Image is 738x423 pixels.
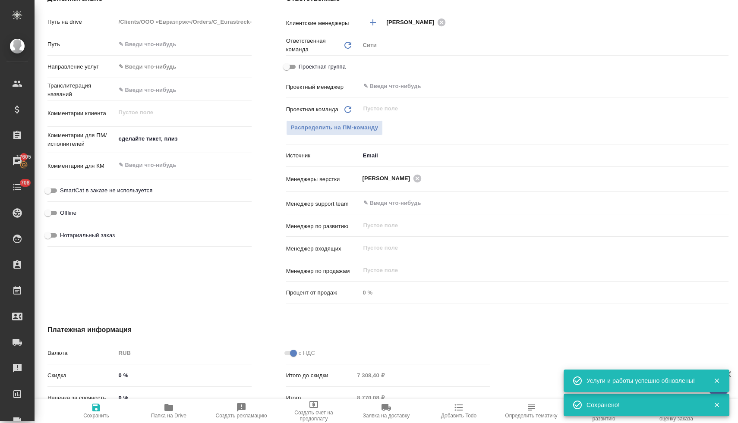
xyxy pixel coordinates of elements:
[724,85,725,87] button: Open
[278,399,350,423] button: Создать счет на предоплату
[299,349,315,357] span: с НДС
[495,399,568,423] button: Определить тематику
[47,18,116,26] p: Путь на drive
[132,399,205,423] button: Папка на Drive
[708,401,725,409] button: Закрыть
[724,202,725,204] button: Open
[116,60,252,74] div: ✎ Введи что-нибудь
[587,401,700,409] div: Сохранено!
[354,369,490,382] input: Пустое поле
[47,394,116,402] p: Наценка за срочность
[363,173,425,184] div: [PERSON_NAME]
[60,231,115,240] span: Нотариальный заказ
[363,413,410,419] span: Заявка на доставку
[363,220,708,231] input: Пустое поле
[47,131,116,148] p: Комментарии для ПМ/исполнителей
[283,410,345,422] span: Создать счет на предоплату
[116,84,252,96] input: ✎ Введи что-нибудь
[505,413,557,419] span: Определить тематику
[350,399,423,423] button: Заявка на доставку
[47,162,116,170] p: Комментарии для КМ
[363,198,697,208] input: ✎ Введи что-нибудь
[47,371,116,380] p: Скидка
[2,150,32,172] a: 17605
[47,325,490,335] h4: Платежная информация
[354,392,490,404] input: Пустое поле
[708,377,725,385] button: Закрыть
[286,200,360,208] p: Менеджер support team
[16,179,35,187] span: 708
[2,176,32,198] a: 708
[60,399,132,423] button: Сохранить
[363,243,708,253] input: Пустое поле
[116,16,252,28] input: Пустое поле
[47,349,116,357] p: Валюта
[286,288,360,297] p: Процент от продаж
[286,151,360,160] p: Источник
[286,105,338,114] p: Проектная команда
[60,186,152,195] span: SmartCat в заказе не используется
[151,413,186,419] span: Папка на Drive
[47,109,116,118] p: Комментарии клиента
[286,175,360,184] p: Менеджеры верстки
[286,37,343,54] p: Ответственная команда
[286,120,383,135] button: Распределить на ПМ-команду
[83,413,109,419] span: Сохранить
[119,63,241,71] div: ✎ Введи что-нибудь
[116,392,252,404] input: ✎ Введи что-нибудь
[363,12,383,33] button: Добавить менеджера
[441,413,476,419] span: Добавить Todo
[299,63,346,71] span: Проектная группа
[47,81,116,99] p: Транслитерация названий
[47,40,116,49] p: Путь
[387,17,449,28] div: [PERSON_NAME]
[363,103,708,114] input: Пустое поле
[116,132,252,146] textarea: сделайте тикет, плиз
[116,346,252,360] div: RUB
[363,81,697,91] input: ✎ Введи что-нибудь
[423,399,495,423] button: Добавить Todo
[286,267,360,276] p: Менеджер по продажам
[360,286,729,299] input: Пустое поле
[387,18,440,27] span: [PERSON_NAME]
[116,369,252,382] input: ✎ Введи что-нибудь
[286,19,360,28] p: Клиентские менеджеры
[286,83,360,91] p: Проектный менеджер
[286,394,354,402] p: Итого
[116,38,252,50] input: ✎ Введи что-нибудь
[286,222,360,231] p: Менеджер по развитию
[291,123,378,133] span: Распределить на ПМ-команду
[360,148,729,163] div: Email
[724,22,725,23] button: Open
[363,174,416,183] span: [PERSON_NAME]
[286,371,354,380] p: Итого до скидки
[11,153,36,161] span: 17605
[286,244,360,253] p: Менеджер входящих
[205,399,278,423] button: Создать рекламацию
[587,376,700,385] div: Услуги и работы успешно обновлены!
[60,209,76,217] span: Offline
[360,38,729,53] div: Сити
[363,265,708,276] input: Пустое поле
[216,413,267,419] span: Создать рекламацию
[724,178,725,179] button: Open
[47,63,116,71] p: Направление услуг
